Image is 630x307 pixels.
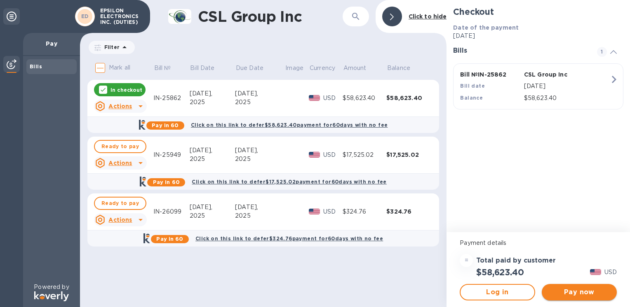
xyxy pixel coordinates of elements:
[235,98,284,107] div: 2025
[190,64,214,72] p: Bill Date
[100,8,141,25] p: EPSILON ELECTRONICS INC. (DUTIES)
[309,152,320,158] img: USD
[190,146,235,155] div: [DATE],
[235,212,284,220] div: 2025
[190,89,235,98] div: [DATE],
[387,64,421,72] span: Balance
[156,236,183,242] b: Pay in 60
[235,146,284,155] div: [DATE],
[460,284,535,300] button: Log in
[108,216,132,223] u: Actions
[476,267,524,277] h2: $58,623.40
[235,203,284,212] div: [DATE],
[110,86,142,93] p: In checkout
[386,94,431,102] div: $58,623.40
[108,103,132,109] u: Actions
[460,254,473,267] div: =
[387,64,410,72] p: Balance
[190,98,235,107] div: 2025
[108,160,132,166] u: Actions
[542,284,617,300] button: Pay now
[153,207,190,216] div: IN-26099
[153,179,180,185] b: Pay in 60
[323,207,343,216] p: USD
[235,89,284,98] div: [DATE],
[101,198,139,208] span: Ready to pay
[109,63,130,72] p: Mark all
[548,287,610,297] span: Pay now
[309,209,320,214] img: USD
[453,47,587,55] h3: Bills
[460,70,520,79] p: Bill № IN-25862
[343,94,386,102] div: $58,623.40
[236,64,263,72] p: Due Date
[30,40,73,48] p: Pay
[590,269,601,275] img: USD
[323,94,343,102] p: USD
[309,95,320,101] img: USD
[30,63,42,70] b: Bills
[101,44,120,51] p: Filter
[409,13,447,20] b: Click to hide
[386,151,431,159] div: $17,525.02
[460,95,483,101] b: Balance
[81,13,89,19] b: ED
[453,24,519,31] b: Date of the payment
[476,257,556,265] h3: Total paid by customer
[453,63,623,109] button: Bill №IN-25862CSL Group IncBill date[DATE]Balance$58,623.40
[235,155,284,163] div: 2025
[191,122,388,128] b: Click on this link to defer $58,623.40 payment for 60 days with no fee
[285,64,303,72] p: Image
[34,291,69,301] img: Logo
[524,70,584,79] p: CSL Group Inc
[153,151,190,159] div: IN-25949
[195,235,383,242] b: Click on this link to defer $324.76 payment for 60 days with no fee
[386,207,431,216] div: $324.76
[597,47,607,57] span: 1
[604,268,617,277] p: USD
[467,287,527,297] span: Log in
[460,239,617,247] p: Payment details
[460,83,485,89] b: Bill date
[453,7,623,17] h2: Checkout
[190,203,235,212] div: [DATE],
[34,283,69,291] p: Powered by
[152,122,179,128] b: Pay in 60
[154,64,182,72] span: Bill №
[153,94,190,102] div: IN-25862
[190,212,235,220] div: 2025
[198,8,329,25] h1: CSL Group Inc
[323,151,343,159] p: USD
[524,94,610,102] p: $58,623.40
[190,64,225,72] span: Bill Date
[343,151,386,159] div: $17,525.02
[192,179,386,185] b: Click on this link to defer $17,525.02 payment for 60 days with no fee
[154,64,171,72] p: Bill №
[94,197,146,210] button: Ready to pay
[524,82,610,91] p: [DATE]
[94,140,146,153] button: Ready to pay
[343,207,386,216] div: $324.76
[453,32,623,40] p: [DATE]
[101,142,139,151] span: Ready to pay
[190,155,235,163] div: 2025
[343,64,367,72] p: Amount
[343,64,377,72] span: Amount
[310,64,335,72] p: Currency
[236,64,274,72] span: Due Date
